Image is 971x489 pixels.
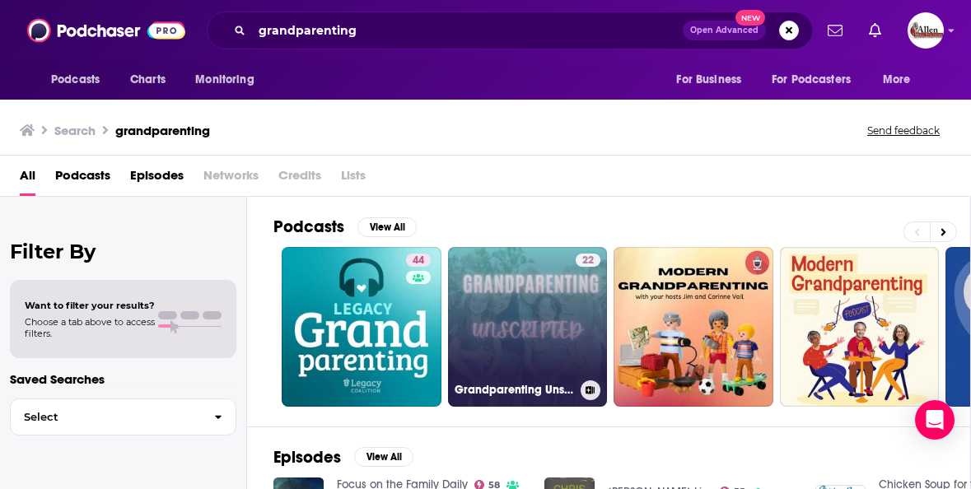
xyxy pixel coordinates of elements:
span: Logged in as AllenMedia [908,12,944,49]
span: Podcasts [51,68,100,91]
span: Charts [130,68,166,91]
img: User Profile [908,12,944,49]
span: New [735,10,765,26]
a: EpisodesView All [273,447,413,468]
a: Charts [119,64,175,95]
button: Open AdvancedNew [683,21,766,40]
button: View All [357,217,417,237]
p: Saved Searches [10,371,236,387]
div: Open Intercom Messenger [915,400,955,440]
a: 44 [406,254,431,267]
span: More [883,68,911,91]
span: Credits [278,162,321,196]
a: All [20,162,35,196]
span: Monitoring [195,68,254,91]
span: For Podcasters [772,68,851,91]
button: open menu [761,64,875,95]
span: Networks [203,162,259,196]
button: open menu [871,64,931,95]
span: 22 [582,253,594,269]
a: Podcasts [55,162,110,196]
span: 58 [488,482,500,489]
button: Send feedback [862,123,945,137]
button: open menu [40,64,121,95]
a: 44 [282,247,441,407]
a: Show notifications dropdown [862,16,888,44]
button: Select [10,398,236,435]
button: open menu [665,64,762,95]
div: Search podcasts, credits, & more... [207,12,813,49]
h2: Filter By [10,240,236,263]
span: Choose a tab above to access filters. [25,316,155,339]
h3: Grandparenting Unscripted [455,383,574,397]
button: View All [354,447,413,467]
input: Search podcasts, credits, & more... [252,17,683,44]
h3: grandparenting [115,123,210,138]
h2: Podcasts [273,217,344,237]
img: Podchaser - Follow, Share and Rate Podcasts [27,15,185,46]
h3: Search [54,123,96,138]
span: Want to filter your results? [25,300,155,311]
span: 44 [413,253,424,269]
a: Episodes [130,162,184,196]
span: Lists [341,162,366,196]
h2: Episodes [273,447,341,468]
a: 22 [576,254,600,267]
span: Open Advanced [690,26,759,35]
span: Select [11,412,201,422]
a: Show notifications dropdown [821,16,849,44]
span: For Business [676,68,741,91]
a: PodcastsView All [273,217,417,237]
button: Show profile menu [908,12,944,49]
button: open menu [184,64,275,95]
a: 22Grandparenting Unscripted [448,247,608,407]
